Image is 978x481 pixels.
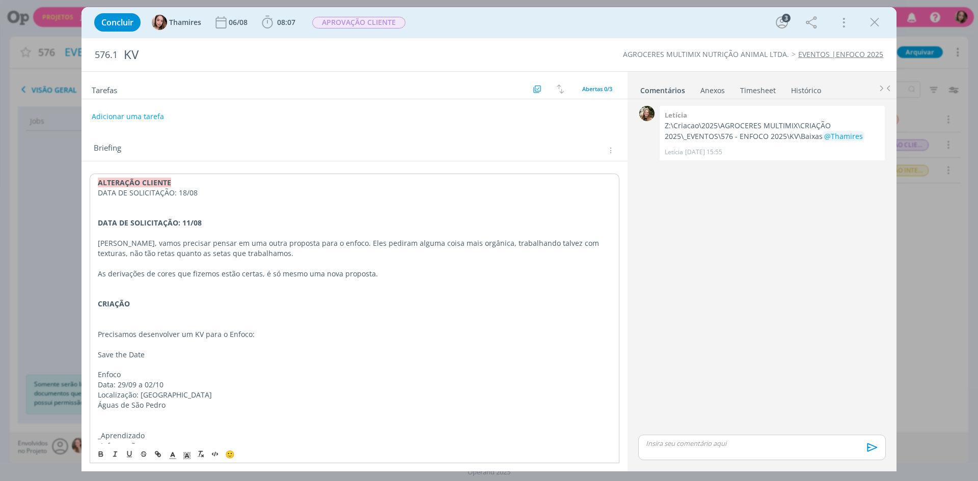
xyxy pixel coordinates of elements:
[98,390,611,400] p: Localização: [GEOGRAPHIC_DATA]
[94,144,121,157] span: Briefing
[98,238,611,259] p: [PERSON_NAME], vamos precisar pensar em uma outra proposta para o enfoco. Eles pediram alguma coi...
[98,431,611,441] p: _Aprendizado
[774,14,790,31] button: 3
[180,448,194,460] span: Cor de Fundo
[98,218,202,228] strong: DATA DE SOLICITAÇÃO: 11/08
[277,17,295,27] span: 08:07
[791,81,822,96] a: Histórico
[685,148,722,157] span: [DATE] 15:55
[259,14,298,31] button: 08:07
[98,329,611,339] p: Precisamos desenvolver um KV para o Enfoco:
[98,269,611,279] p: As derivações de cores que fizemos estão certas, é só mesmo uma nova proposta.
[152,15,167,30] img: T
[98,370,611,380] p: Enfoco
[98,178,171,187] strong: ALTERAÇÃO CLIENTE
[98,188,611,198] p: DATA DE SOLICITAÇÃO: 18/08
[169,19,201,26] span: Thamires
[225,449,235,459] span: 🙂
[98,400,611,410] p: Águas de São Pedro
[582,85,612,93] span: Abertas 0/3
[700,86,725,96] div: Anexos
[557,84,564,94] img: arrow-down-up.svg
[166,448,180,460] span: Cor do Texto
[665,148,683,157] p: Letícia
[640,81,686,96] a: Comentários
[665,110,687,120] b: Letícia
[824,131,863,141] span: @Thamires
[623,49,789,59] a: AGROCERES MULTIMIX NUTRIÇÃO ANIMAL LTDA.
[312,16,406,29] button: APROVAÇÃO CLIENTE
[312,17,405,29] span: APROVAÇÃO CLIENTE
[101,18,133,26] span: Concluir
[798,49,883,59] a: EVENTOS |ENFOCO 2025
[120,42,551,67] div: KV
[95,49,118,61] span: 576.1
[740,81,776,96] a: Timesheet
[98,299,130,308] strong: CRIAÇÃO
[665,121,880,142] p: Z:\Criacao\2025\AGROCERES MULTIMIX\CRIAÇÃO 2025\_EVENTOS\576 - ENFOCO 2025\KV\Baixas
[229,19,250,26] div: 06/08
[98,441,611,451] p: _Informação
[782,14,791,22] div: 3
[639,106,655,121] img: L
[92,83,117,95] span: Tarefas
[81,7,896,471] div: dialog
[98,350,611,360] p: Save the Date
[223,448,237,460] button: 🙂
[152,15,201,30] button: TThamires
[91,107,165,126] button: Adicionar uma tarefa
[94,13,141,32] button: Concluir
[98,380,611,390] p: Data: 29/09 a 02/10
